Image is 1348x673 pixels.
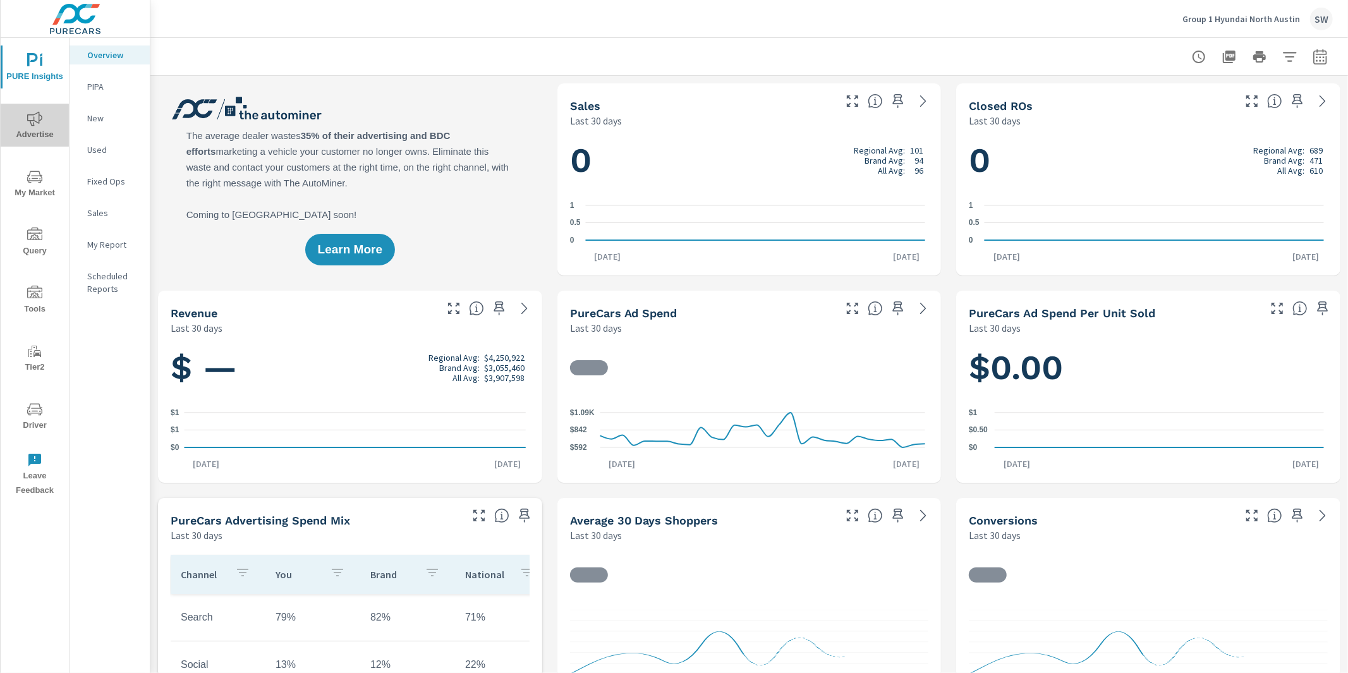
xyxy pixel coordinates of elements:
[969,306,1155,320] h5: PureCars Ad Spend Per Unit Sold
[87,112,140,124] p: New
[4,169,65,200] span: My Market
[969,528,1021,543] p: Last 30 days
[914,166,923,176] p: 96
[171,426,179,435] text: $1
[1310,8,1333,30] div: SW
[570,426,587,435] text: $842
[854,145,905,155] p: Regional Avg:
[842,298,863,318] button: Make Fullscreen
[4,402,65,433] span: Driver
[913,91,933,111] a: See more details in report
[1309,145,1323,155] p: 689
[1308,44,1333,70] button: Select Date Range
[969,320,1021,336] p: Last 30 days
[1267,298,1287,318] button: Make Fullscreen
[4,344,65,375] span: Tier2
[87,238,140,251] p: My Report
[171,443,179,452] text: $0
[70,140,150,159] div: Used
[570,113,622,128] p: Last 30 days
[171,514,350,527] h5: PureCars Advertising Spend Mix
[171,408,179,417] text: $1
[969,99,1033,112] h5: Closed ROs
[969,426,988,435] text: $0.50
[171,306,217,320] h5: Revenue
[910,145,923,155] p: 101
[452,373,480,383] p: All Avg:
[4,111,65,142] span: Advertise
[884,458,928,470] p: [DATE]
[1242,91,1262,111] button: Make Fullscreen
[914,155,923,166] p: 94
[70,77,150,96] div: PIPA
[87,175,140,188] p: Fixed Ops
[370,568,415,581] p: Brand
[87,49,140,61] p: Overview
[1287,91,1308,111] span: Save this to your personalized report
[1309,155,1323,166] p: 471
[570,320,622,336] p: Last 30 days
[570,443,587,452] text: $592
[969,514,1038,527] h5: Conversions
[489,298,509,318] span: Save this to your personalized report
[570,99,600,112] h5: Sales
[969,236,973,245] text: 0
[570,201,574,210] text: 1
[4,452,65,498] span: Leave Feedback
[1,38,69,503] div: nav menu
[985,250,1029,263] p: [DATE]
[570,408,595,417] text: $1.09K
[868,301,883,316] span: Total cost of media for all PureCars channels for the selected dealership group over the selected...
[4,227,65,258] span: Query
[171,320,222,336] p: Last 30 days
[484,363,525,373] p: $3,055,460
[1267,94,1282,109] span: Number of Repair Orders Closed by the selected dealership group over the selected time range. [So...
[913,506,933,526] a: See more details in report
[1313,298,1333,318] span: Save this to your personalized report
[888,91,908,111] span: Save this to your personalized report
[70,203,150,222] div: Sales
[1277,166,1304,176] p: All Avg:
[868,508,883,523] span: A rolling 30 day total of daily Shoppers on the dealership website, averaged over the selected da...
[995,458,1039,470] p: [DATE]
[868,94,883,109] span: Number of vehicles sold by the dealership over the selected date range. [Source: This data is sou...
[1309,166,1323,176] p: 610
[888,298,908,318] span: Save this to your personalized report
[1292,301,1308,316] span: Average cost of advertising per each vehicle sold at the dealer over the selected date range. The...
[469,506,489,526] button: Make Fullscreen
[1284,458,1328,470] p: [DATE]
[842,506,863,526] button: Make Fullscreen
[70,109,150,128] div: New
[514,506,535,526] span: Save this to your personalized report
[465,568,509,581] p: National
[1277,44,1302,70] button: Apply Filters
[570,236,574,245] text: 0
[1284,250,1328,263] p: [DATE]
[484,353,525,363] p: $4,250,922
[439,363,480,373] p: Brand Avg:
[171,602,265,633] td: Search
[484,373,525,383] p: $3,907,598
[1242,506,1262,526] button: Make Fullscreen
[87,80,140,93] p: PIPA
[185,458,229,470] p: [DATE]
[70,45,150,64] div: Overview
[969,139,1328,182] h1: 0
[884,250,928,263] p: [DATE]
[585,250,629,263] p: [DATE]
[969,219,980,227] text: 0.5
[842,91,863,111] button: Make Fullscreen
[428,353,480,363] p: Regional Avg:
[969,346,1328,389] h1: $0.00
[455,602,550,633] td: 71%
[1182,13,1300,25] p: Group 1 Hyundai North Austin
[570,528,622,543] p: Last 30 days
[969,408,978,417] text: $1
[70,235,150,254] div: My Report
[1313,506,1333,526] a: See more details in report
[4,286,65,317] span: Tools
[360,602,455,633] td: 82%
[514,298,535,318] a: See more details in report
[444,298,464,318] button: Make Fullscreen
[4,53,65,84] span: PURE Insights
